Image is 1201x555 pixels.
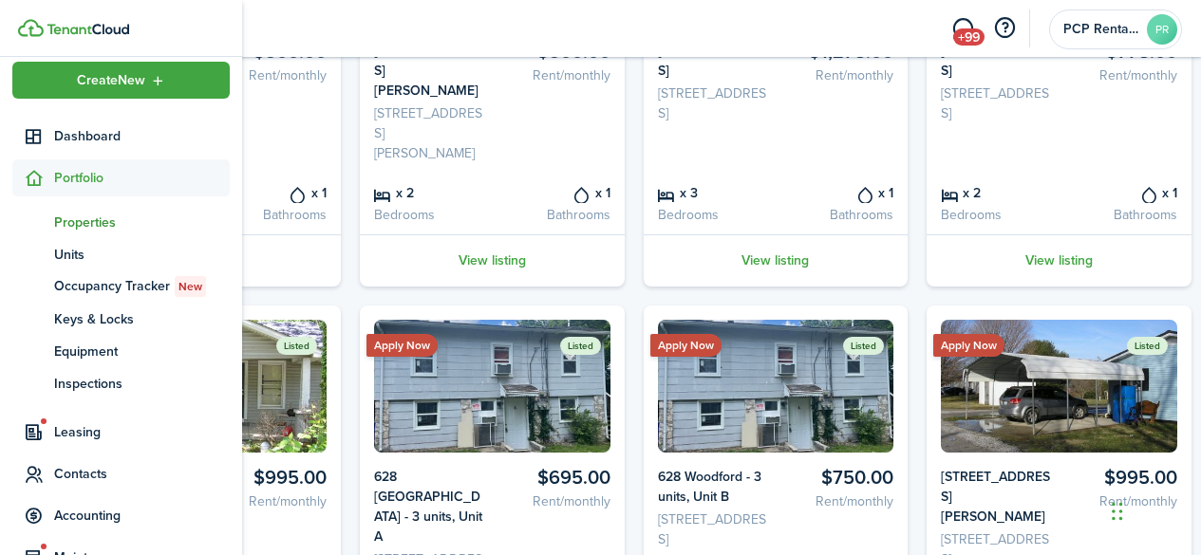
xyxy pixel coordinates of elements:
button: Open resource center [988,12,1021,45]
a: Dashboard [12,118,230,155]
img: Listing avatar [374,320,610,453]
span: Contacts [54,464,230,484]
img: Listing avatar [941,320,1177,453]
a: Units [12,238,230,270]
status: Listed [843,337,884,355]
card-listing-description: Bedrooms [941,205,1052,225]
a: Keys & Locks [12,303,230,335]
card-listing-description: [STREET_ADDRESS] [658,83,769,123]
span: Portfolio [54,168,230,188]
iframe: Chat Widget [1106,464,1201,555]
card-listing-title: x 1 [499,182,610,203]
card-listing-title: $750.00 [782,467,893,489]
card-listing-description: [STREET_ADDRESS] [941,83,1052,123]
card-listing-description: Rent/monthly [1066,65,1177,85]
card-listing-description: Rent/monthly [782,65,893,85]
a: Messaging [945,5,981,53]
card-listing-title: [STREET_ADDRESS] [658,41,769,81]
span: Accounting [54,506,230,526]
span: Occupancy Tracker [54,276,230,297]
ribbon: Apply Now [650,334,722,357]
card-listing-description: Rent/monthly [499,65,610,85]
card-listing-description: Rent/monthly [782,491,893,511]
a: View listing [360,234,625,287]
status: Listed [276,337,317,355]
card-listing-description: Bathrooms [216,205,327,225]
card-listing-description: [STREET_ADDRESS][PERSON_NAME] [374,103,485,163]
card-listing-description: Rent/monthly [216,65,327,85]
card-listing-title: $775.00 [1066,41,1177,63]
a: Inspections [12,367,230,399]
img: TenantCloud [18,19,44,37]
a: Occupancy TrackerNew [12,270,230,303]
a: View listing [927,234,1192,287]
card-listing-title: x 2 [941,182,1052,203]
span: Properties [54,213,230,232]
span: Leasing [54,422,230,442]
card-listing-title: 628 Woodford - 3 units, Unit B [658,467,769,507]
card-listing-description: Bathrooms [499,205,610,225]
a: View listing [644,234,909,287]
card-listing-title: $995.00 [1066,467,1177,489]
a: Equipment [12,335,230,367]
button: Open menu [12,62,230,99]
card-listing-title: x 2 [374,182,485,203]
card-listing-description: Bedrooms [374,205,485,225]
card-listing-title: [STREET_ADDRESS][PERSON_NAME] [941,467,1052,527]
card-listing-title: x 1 [216,182,327,203]
card-listing-title: $995.00 [216,467,327,489]
span: Equipment [54,342,230,361]
card-listing-title: $800.00 [216,41,327,63]
div: Drag [1112,483,1123,540]
status: Listed [1127,337,1168,355]
ribbon: Apply Now [366,334,438,357]
card-listing-description: [STREET_ADDRESS] [658,509,769,549]
img: Listing avatar [658,320,894,453]
card-listing-title: [STREET_ADDRESS][PERSON_NAME] [374,41,485,101]
card-listing-description: Rent/monthly [216,491,327,511]
span: PCP Rental Division [1063,23,1139,36]
card-listing-description: Bathrooms [1066,205,1177,225]
span: Inspections [54,374,230,394]
card-listing-description: Rent/monthly [1066,491,1177,511]
card-listing-title: $1,275.00 [782,41,893,63]
span: Units [54,245,230,265]
card-listing-title: $800.00 [499,41,610,63]
card-listing-title: 628 [GEOGRAPHIC_DATA] - 3 units, Unit A [374,467,485,546]
span: Dashboard [54,126,230,146]
a: Properties [12,206,230,238]
card-listing-title: x 1 [1066,182,1177,203]
span: +99 [953,28,985,46]
span: New [178,278,202,295]
card-listing-description: Bathrooms [782,205,893,225]
card-listing-title: $695.00 [499,467,610,489]
card-listing-title: x 3 [658,182,769,203]
span: Keys & Locks [54,309,230,329]
img: TenantCloud [47,24,129,35]
span: Create New [77,74,145,87]
avatar-text: PR [1147,14,1177,45]
status: Listed [560,337,601,355]
ribbon: Apply Now [933,334,1004,357]
card-listing-description: Rent/monthly [499,491,610,511]
card-listing-title: [STREET_ADDRESS] [941,41,1052,81]
card-listing-title: x 1 [782,182,893,203]
card-listing-description: Bedrooms [658,205,769,225]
